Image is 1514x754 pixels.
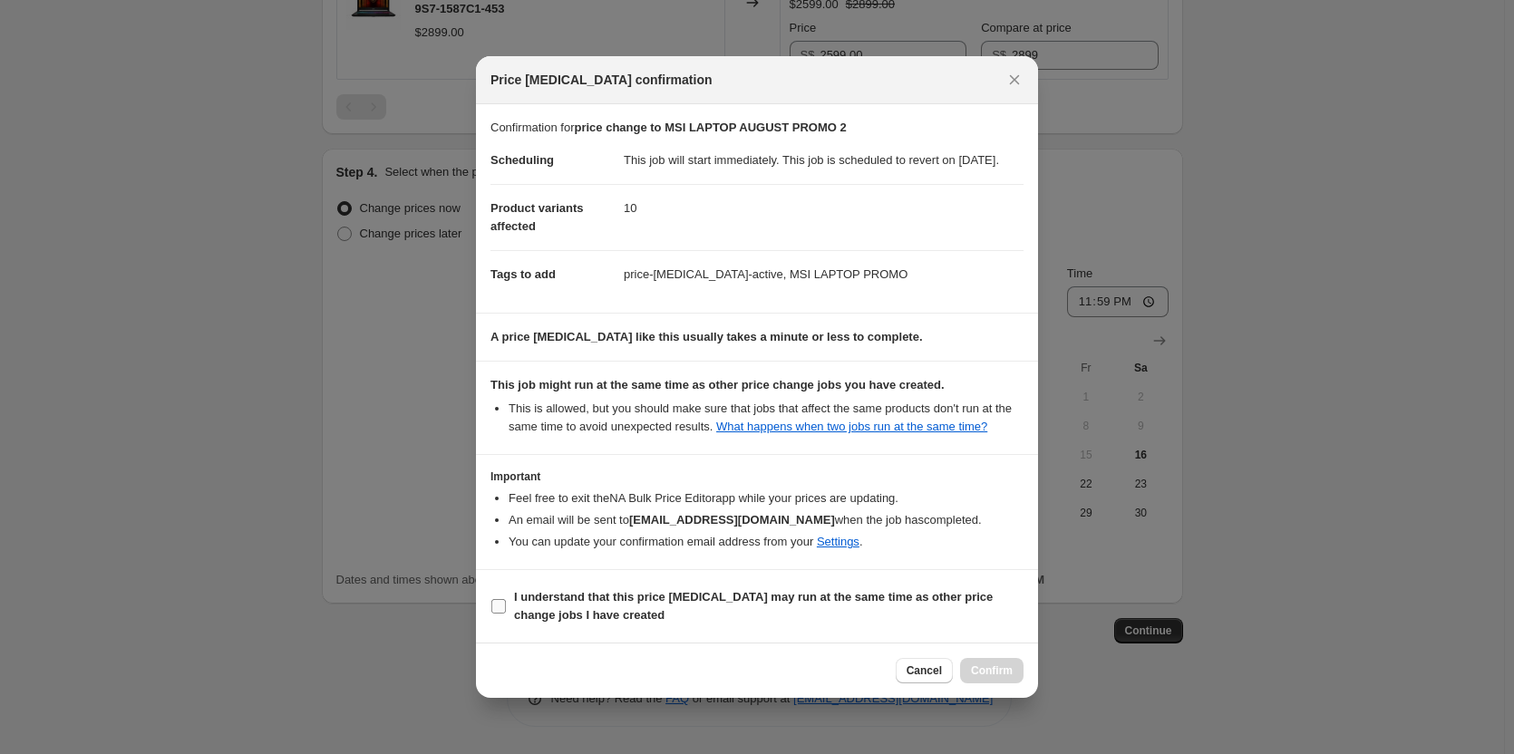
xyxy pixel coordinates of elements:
[490,119,1024,137] p: Confirmation for
[509,533,1024,551] li: You can update your confirmation email address from your .
[624,250,1024,298] dd: price-[MEDICAL_DATA]-active, MSI LAPTOP PROMO
[1002,67,1027,92] button: Close
[624,184,1024,232] dd: 10
[574,121,846,134] b: price change to MSI LAPTOP AUGUST PROMO 2
[716,420,987,433] a: What happens when two jobs run at the same time?
[490,71,713,89] span: Price [MEDICAL_DATA] confirmation
[817,535,859,548] a: Settings
[509,489,1024,507] li: Feel free to exit the NA Bulk Price Editor app while your prices are updating.
[490,330,923,343] b: A price [MEDICAL_DATA] like this usually takes a minute or less to complete.
[624,137,1024,184] dd: This job will start immediately. This job is scheduled to revert on [DATE].
[514,590,993,622] b: I understand that this price [MEDICAL_DATA] may run at the same time as other price change jobs I...
[907,663,942,678] span: Cancel
[509,511,1024,529] li: An email will be sent to when the job has completed .
[629,513,835,527] b: [EMAIL_ADDRESS][DOMAIN_NAME]
[490,153,554,167] span: Scheduling
[490,378,945,391] b: This job might run at the same time as other price change jobs you have created.
[490,201,584,233] span: Product variants affected
[896,658,953,683] button: Cancel
[490,469,1024,484] h3: Important
[509,400,1024,436] li: This is allowed, but you should make sure that jobs that affect the same products don ' t run at ...
[490,267,556,281] span: Tags to add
